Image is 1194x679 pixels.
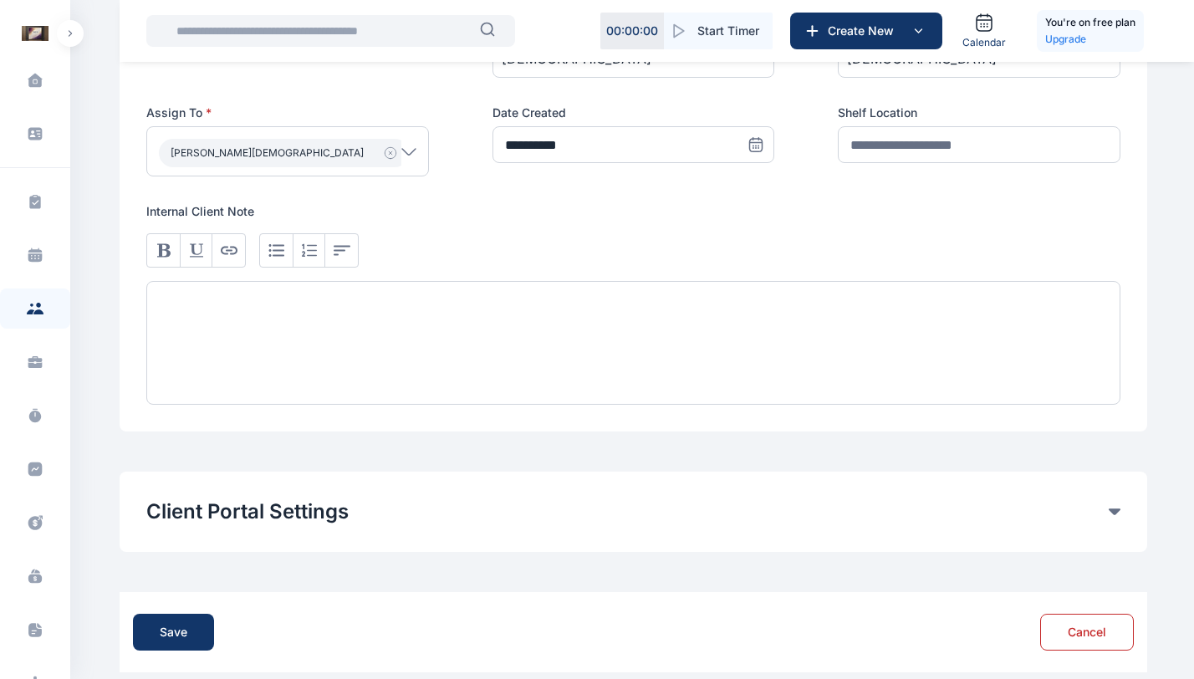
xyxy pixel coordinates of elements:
[1040,614,1134,651] button: Cancel
[838,105,1120,121] label: Shelf Location
[1045,14,1135,31] h5: You're on free plan
[790,13,942,49] button: Create New
[492,105,775,121] label: Date Created
[146,498,1109,525] button: Client Portal Settings
[1045,31,1135,48] a: Upgrade
[821,23,908,39] span: Create New
[956,6,1013,56] a: Calendar
[160,624,187,641] div: Save
[146,498,1120,525] div: Client Portal Settings
[171,146,364,160] span: [PERSON_NAME][DEMOGRAPHIC_DATA]
[606,23,658,39] p: 00 : 00 : 00
[962,36,1006,49] span: Calendar
[146,105,429,121] p: Assign To
[697,23,759,39] span: Start Timer
[133,614,214,651] button: Save
[159,139,409,167] button: [PERSON_NAME][DEMOGRAPHIC_DATA]
[664,13,773,49] button: Start Timer
[146,203,1120,220] p: Internal Client Note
